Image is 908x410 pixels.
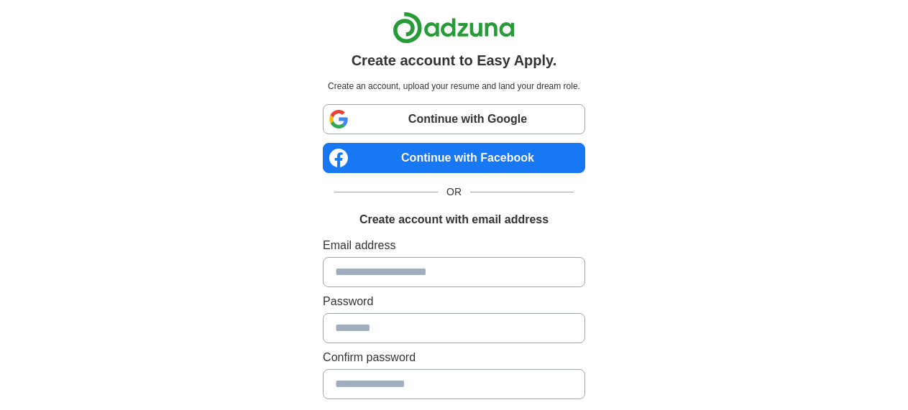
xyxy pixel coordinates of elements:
[323,349,585,366] label: Confirm password
[438,185,470,200] span: OR
[323,237,585,254] label: Email address
[323,293,585,310] label: Password
[393,11,515,44] img: Adzuna logo
[323,104,585,134] a: Continue with Google
[352,50,557,71] h1: Create account to Easy Apply.
[326,80,582,93] p: Create an account, upload your resume and land your dream role.
[359,211,549,228] h1: Create account with email address
[323,143,585,173] a: Continue with Facebook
